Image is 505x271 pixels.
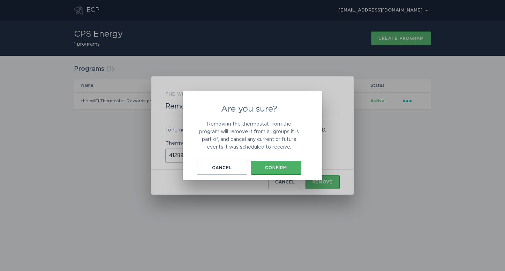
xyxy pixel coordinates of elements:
[254,166,298,170] div: Confirm
[197,120,301,151] p: Removing the thermostat from the program will remove it from all groups it is part of, and cancel...
[197,161,247,175] button: Cancel
[200,166,244,170] div: Cancel
[183,91,322,180] div: Are you sure?
[197,105,301,113] h2: Are you sure?
[251,161,301,175] button: Confirm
